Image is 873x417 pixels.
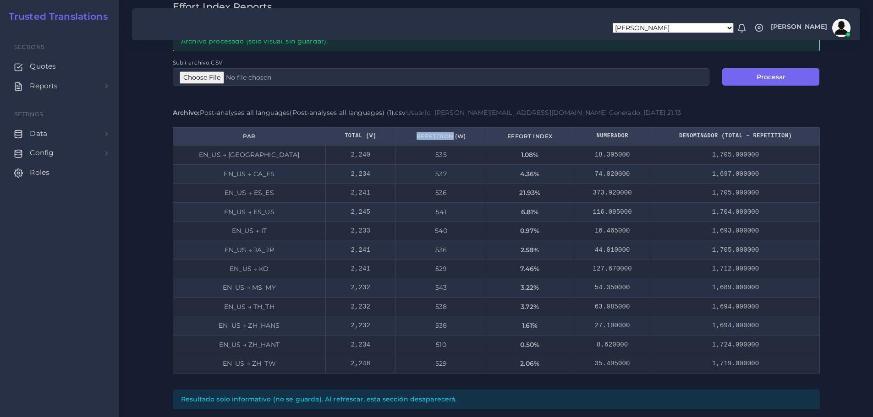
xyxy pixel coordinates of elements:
[30,129,47,139] span: Data
[395,202,487,221] td: 541
[573,240,652,259] td: 44.010000
[395,184,487,202] td: 536
[573,297,652,316] td: 63.085000
[609,108,681,117] span: Generado: [DATE] 21:13
[173,127,326,145] th: Par
[573,184,652,202] td: 373.920000
[395,127,487,145] th: Repetition (w)
[573,164,652,183] td: 74.020000
[173,240,326,259] td: EN_US → JA_JP
[326,297,395,316] td: 2,232
[832,19,851,37] img: avatar
[521,246,539,254] strong: 2.58%
[652,222,819,240] td: 1,693.000000
[173,297,326,316] td: EN_US → TH_TH
[573,259,652,278] td: 127.670000
[7,124,112,143] a: Data
[520,265,540,273] strong: 7.46%
[7,76,112,96] a: Reports
[395,316,487,335] td: 538
[326,278,395,297] td: 2,232
[395,259,487,278] td: 529
[395,278,487,297] td: 543
[766,19,854,37] a: [PERSON_NAME]avatar
[395,222,487,240] td: 540
[573,222,652,240] td: 16.465000
[521,151,539,159] strong: 1.08%
[173,108,200,117] strong: Archivo:
[173,354,326,373] td: EN_US → ZH_TW
[30,148,54,158] span: Config
[652,184,819,202] td: 1,705.000000
[173,316,326,335] td: EN_US → ZH_HANS
[520,227,540,235] strong: 0.97%
[573,127,652,145] th: Numerador
[173,32,820,51] div: Archivo procesado (solo visual, sin guardar).
[521,208,539,216] strong: 6.81%
[395,297,487,316] td: 538
[173,108,820,117] div: Post-analyses all languages(Post-analyses all languages) (1).csv
[652,259,819,278] td: 1,712.000000
[652,316,819,335] td: 1,694.000000
[173,59,222,66] label: Subir archivo CSV
[521,283,539,292] strong: 3.22%
[652,297,819,316] td: 1,694.000000
[522,321,538,330] strong: 1.61%
[520,170,540,178] strong: 4.36%
[326,316,395,335] td: 2,232
[652,164,819,183] td: 1,697.000000
[520,359,539,368] strong: 2.06%
[521,303,539,311] strong: 3.72%
[519,189,540,197] strong: 21.93%
[652,354,819,373] td: 1,719.000000
[652,202,819,221] td: 1,704.000000
[395,145,487,164] td: 535
[173,390,820,409] div: Resultado solo informativo (no se guarda). Al refrescar, esta sección desaparecerá.
[14,111,43,118] span: Settings
[173,335,326,354] td: EN_US → ZH_HANT
[406,108,607,117] span: Usuario: [PERSON_NAME][EMAIL_ADDRESS][DOMAIN_NAME]
[173,145,326,164] td: EN_US → [GEOGRAPHIC_DATA]
[173,184,326,202] td: EN_US → ES_ES
[7,57,112,76] a: Quotes
[771,23,827,30] span: [PERSON_NAME]
[326,145,395,164] td: 2,240
[326,127,395,145] th: Total (w)
[395,164,487,183] td: 537
[573,354,652,373] td: 35.495000
[652,335,819,354] td: 1,724.000000
[173,222,326,240] td: EN_US → IT
[395,240,487,259] td: 536
[7,143,112,162] a: Config
[326,202,395,221] td: 2,245
[487,127,573,145] th: Effort Index
[520,341,539,349] strong: 0.50%
[722,68,819,86] button: Procesar
[573,316,652,335] td: 27.190000
[173,1,820,12] h3: Effort Index Reports
[2,11,108,22] a: Trusted Translations
[7,163,112,182] a: Roles
[326,222,395,240] td: 2,233
[173,259,326,278] td: EN_US → KO
[573,278,652,297] td: 54.350000
[30,81,58,91] span: Reports
[14,43,44,50] span: Sections
[652,240,819,259] td: 1,705.000000
[573,202,652,221] td: 116.095000
[173,164,326,183] td: EN_US → CA_ES
[326,335,395,354] td: 2,234
[326,240,395,259] td: 2,241
[652,127,819,145] th: Denominador (Total − Repetition)
[573,145,652,164] td: 18.395000
[395,354,487,373] td: 529
[652,145,819,164] td: 1,705.000000
[30,61,56,71] span: Quotes
[573,335,652,354] td: 8.620000
[395,335,487,354] td: 510
[173,278,326,297] td: EN_US → MS_MY
[326,184,395,202] td: 2,241
[173,202,326,221] td: EN_US → ES_US
[30,168,49,178] span: Roles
